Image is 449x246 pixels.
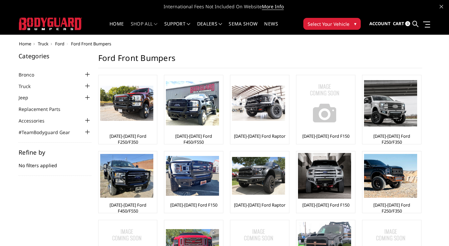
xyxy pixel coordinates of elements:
a: [DATE]-[DATE] Ford F250/F350 [364,202,419,214]
a: [DATE]-[DATE] Ford F450/F550 [100,202,156,214]
a: [DATE]-[DATE] Ford F250/F350 [100,133,156,145]
img: No Image [298,77,351,130]
span: Ford Front Bumpers [71,41,111,47]
a: Truck [38,41,48,47]
div: No filters applied [19,149,92,176]
a: Ford [55,41,64,47]
a: shop all [131,22,158,34]
a: [DATE]-[DATE] Ford Raptor [234,133,285,139]
a: Home [110,22,124,34]
a: Bronco [19,71,42,78]
a: #TeamBodyguard Gear [19,129,78,136]
h5: Refine by [19,149,92,155]
a: News [264,22,278,34]
span: 0 [405,21,410,26]
span: Select Your Vehicle [308,21,349,27]
a: [DATE]-[DATE] Ford F250/F350 [364,133,419,145]
a: [DATE]-[DATE] Ford F450/F550 [166,133,221,145]
a: Home [19,41,31,47]
a: Support [164,22,190,34]
a: SEMA Show [229,22,258,34]
span: ▾ [354,20,356,27]
button: Select Your Vehicle [303,18,361,30]
a: Jeep [19,94,37,101]
a: No Image [298,77,353,130]
a: Account [369,15,391,33]
a: Dealers [197,22,222,34]
span: Account [369,21,391,26]
a: [DATE]-[DATE] Ford F150 [302,202,349,208]
a: [DATE]-[DATE] Ford F150 [170,202,217,208]
a: Cart 0 [393,15,410,33]
img: BODYGUARD BUMPERS [19,18,82,30]
span: Cart [393,21,404,26]
a: Replacement Parts [19,106,69,113]
a: More Info [262,3,284,10]
a: Accessories [19,117,53,124]
h1: Ford Front Bumpers [98,53,422,68]
a: [DATE]-[DATE] Ford F150 [302,133,349,139]
a: Truck [19,83,39,90]
h5: Categories [19,53,92,59]
a: [DATE]-[DATE] Ford Raptor [234,202,285,208]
